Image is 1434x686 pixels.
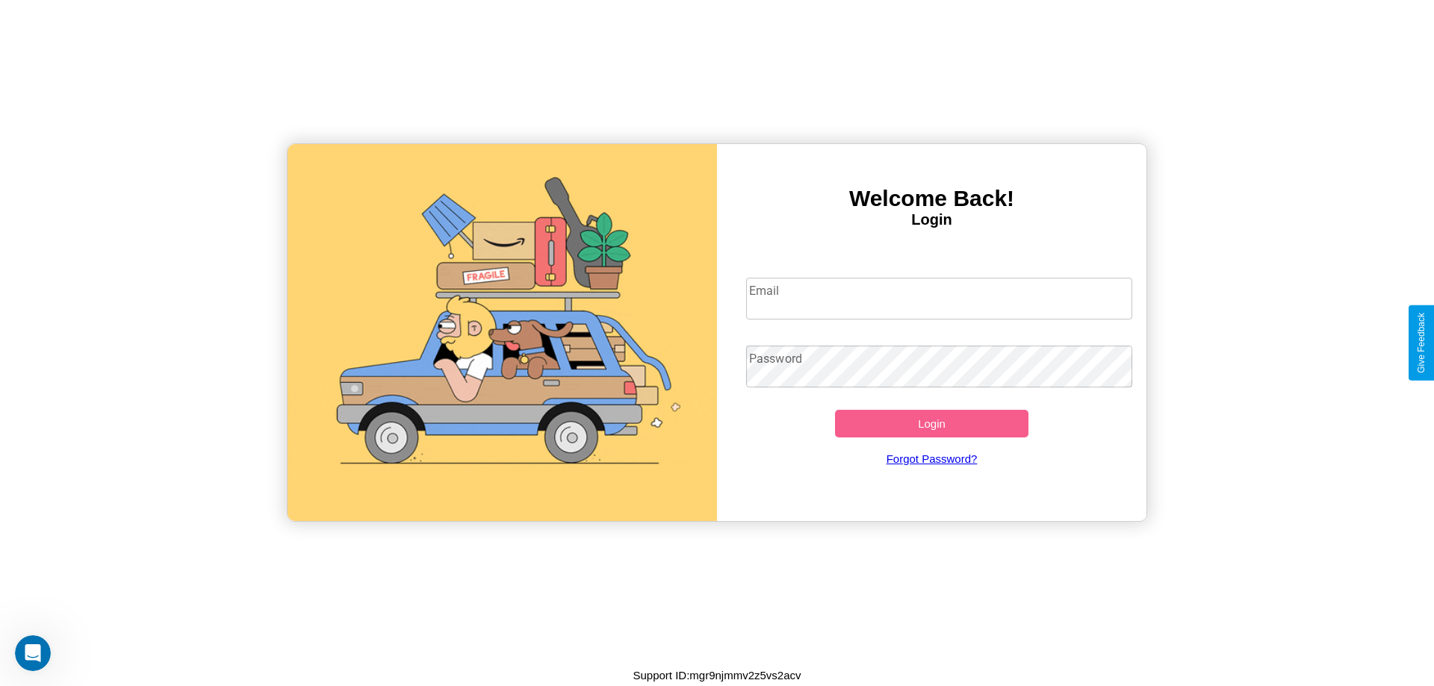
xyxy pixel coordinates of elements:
h4: Login [717,211,1146,228]
img: gif [288,144,717,521]
a: Forgot Password? [739,437,1126,480]
h3: Welcome Back! [717,186,1146,211]
iframe: Intercom live chat [15,635,51,671]
p: Support ID: mgr9njmmv2z5vs2acv [633,665,801,685]
button: Login [835,410,1028,437]
div: Give Feedback [1416,313,1427,373]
